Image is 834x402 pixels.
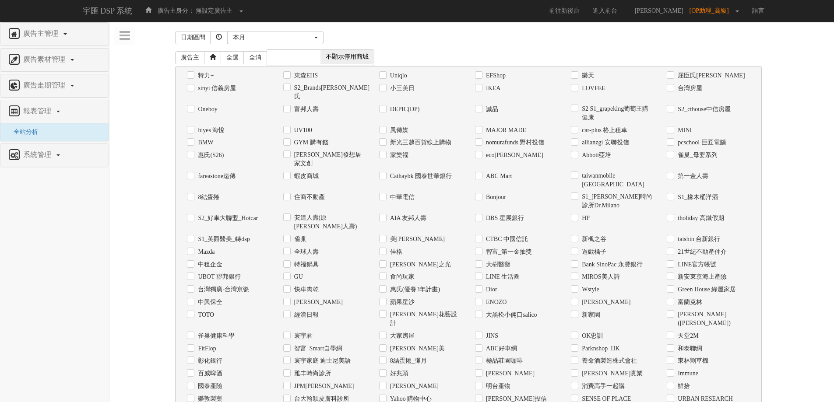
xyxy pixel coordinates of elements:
[292,193,325,202] label: 住商不動產
[676,126,692,135] label: MINI
[676,248,727,256] label: 21世紀不動產仲介
[484,105,498,114] label: 誠品
[292,150,366,168] label: [PERSON_NAME]發想居家文創
[580,138,629,147] label: allianzgi 安聯投信
[388,248,402,256] label: 佳格
[484,71,506,80] label: EFShop
[676,105,731,114] label: S2_cthouse中信房屋
[196,357,222,365] label: 彰化銀行
[7,148,102,162] a: 系統管理
[388,298,415,307] label: 蘋果星沙
[292,369,331,378] label: 雅丰時尚診所
[580,235,606,244] label: 新楓之谷
[484,382,510,391] label: 明台產物
[388,71,407,80] label: Uniqlo
[690,7,733,14] span: [OP助理_高級]
[580,171,654,189] label: taiwanmobile [GEOGRAPHIC_DATA]
[196,248,215,256] label: Mazda
[196,260,222,269] label: 中租企金
[292,260,319,269] label: 特福鍋具
[676,193,718,202] label: S1_橡木桶洋酒
[388,214,427,223] label: AIA 友邦人壽
[388,126,408,135] label: 風傳媒
[388,310,462,328] label: [PERSON_NAME]花藝設計
[196,7,232,14] span: 無設定廣告主
[196,311,214,319] label: TOTO
[580,344,619,353] label: Parknshop_HK
[292,84,366,101] label: S2_Brands[PERSON_NAME]氏
[196,172,236,181] label: fareastone遠傳
[158,7,194,14] span: 廣告主身分：
[580,151,611,160] label: Abbott亞培
[320,50,374,64] span: 不顯示停用商城
[676,332,698,340] label: 天堂2M
[292,248,319,256] label: 全球人壽
[580,192,654,210] label: S1_[PERSON_NAME]時尚診所Dr.Milano
[196,344,216,353] label: FitFlop
[196,285,249,294] label: 台灣獨廣-台灣京瓷
[196,151,224,160] label: 惠氏(S26)
[676,273,727,281] label: 新安東京海上產險
[676,382,690,391] label: 鮮拾
[7,79,102,93] a: 廣告走期管理
[292,172,319,181] label: 蝦皮商城
[388,357,427,365] label: 8結蛋捲_彌月
[292,126,312,135] label: UV100
[7,129,38,135] a: 全站分析
[580,214,590,223] label: HP
[484,248,532,256] label: 智富_第一金抽獎
[484,172,512,181] label: ABC Mart
[292,298,343,307] label: [PERSON_NAME]
[676,357,708,365] label: 東林割草機
[7,27,102,41] a: 廣告主管理
[196,138,213,147] label: BMW
[484,260,510,269] label: 大樹醫藥
[21,81,70,89] span: 廣告走期管理
[388,172,452,181] label: Cathaybk 國泰世華銀行
[580,126,627,135] label: car-plus 格上租車
[484,193,506,202] label: Bonjour
[580,71,594,80] label: 樂天
[676,285,736,294] label: Green House 綠屋家居
[292,382,354,391] label: JPM[PERSON_NAME]
[388,138,451,147] label: 新光三越百貨線上購物
[484,285,497,294] label: Dior
[196,369,222,378] label: 百威啤酒
[484,151,543,160] label: eco[PERSON_NAME]
[292,71,318,80] label: 東森EHS
[484,332,498,340] label: JINS
[484,84,500,93] label: IKEA
[580,332,603,340] label: OK忠訓
[388,285,440,294] label: 惠氏(優養3年計畫)
[630,7,688,14] span: [PERSON_NAME]
[388,84,415,93] label: 小三美日
[7,53,102,67] a: 廣告素材管理
[484,126,526,135] label: MAJOR MADE
[484,138,544,147] label: nomurafunds 野村投信
[484,369,535,378] label: [PERSON_NAME]
[580,382,625,391] label: 消費高手一起購
[196,382,222,391] label: 國泰產險
[388,260,451,269] label: [PERSON_NAME]之光
[580,260,642,269] label: Bank SinoPac 永豐銀行
[388,332,415,340] label: 大家房屋
[292,344,342,353] label: 智富_Smart自學網
[196,235,250,244] label: S1_英爵醫美_轉dsp
[676,172,708,181] label: 第一金人壽
[292,273,303,281] label: GU
[484,214,524,223] label: DBS 星展銀行
[580,248,606,256] label: 遊戲橘子
[580,273,619,281] label: MIROS美人詩
[233,33,313,42] div: 本月
[292,311,319,319] label: 經濟日報
[676,151,718,160] label: 雀巢_母嬰系列
[388,369,408,378] label: 好兆頭
[484,357,523,365] label: 極品莊園咖啡
[676,260,716,269] label: LINE官方帳號
[196,84,236,93] label: sinyi 信義房屋
[388,193,415,202] label: 中華電信
[484,273,520,281] label: LINE 生活圈
[227,31,324,44] button: 本月
[292,357,351,365] label: 寰宇家庭 迪士尼美語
